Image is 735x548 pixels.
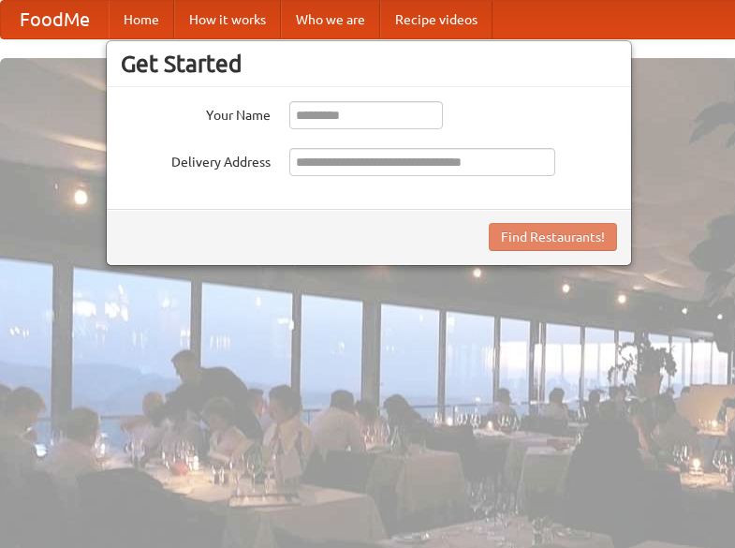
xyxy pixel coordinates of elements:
[380,1,492,38] a: Recipe videos
[174,1,281,38] a: How it works
[489,223,617,251] button: Find Restaurants!
[121,101,271,125] label: Your Name
[109,1,174,38] a: Home
[121,50,617,78] h3: Get Started
[121,148,271,171] label: Delivery Address
[1,1,109,38] a: FoodMe
[281,1,380,38] a: Who we are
